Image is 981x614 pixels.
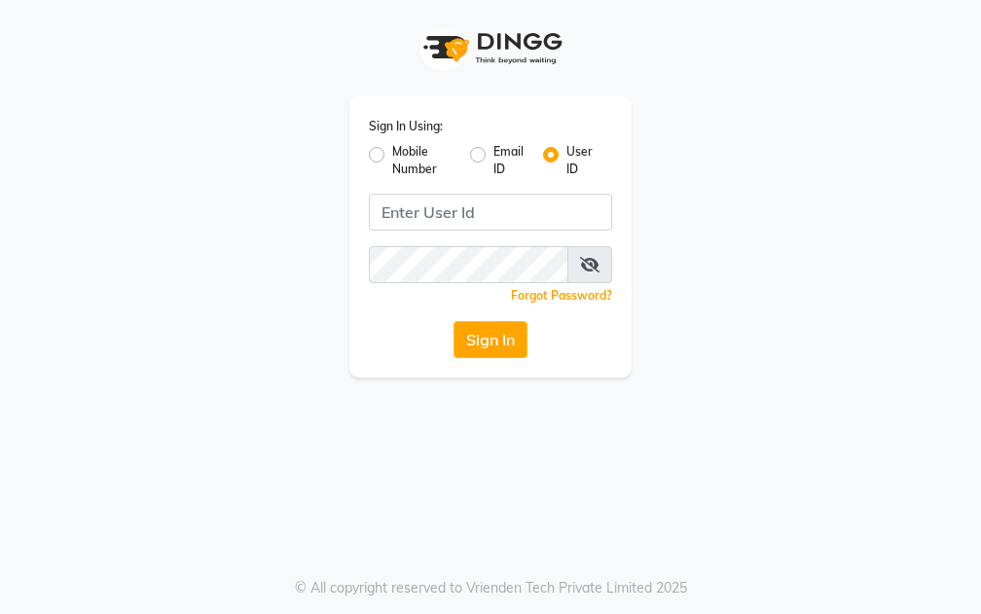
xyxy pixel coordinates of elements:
[454,321,527,358] button: Sign In
[413,19,568,77] img: logo1.svg
[511,288,612,303] a: Forgot Password?
[369,118,443,135] label: Sign In Using:
[392,143,454,178] label: Mobile Number
[493,143,527,178] label: Email ID
[369,194,612,231] input: Username
[566,143,597,178] label: User ID
[369,246,568,283] input: Username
